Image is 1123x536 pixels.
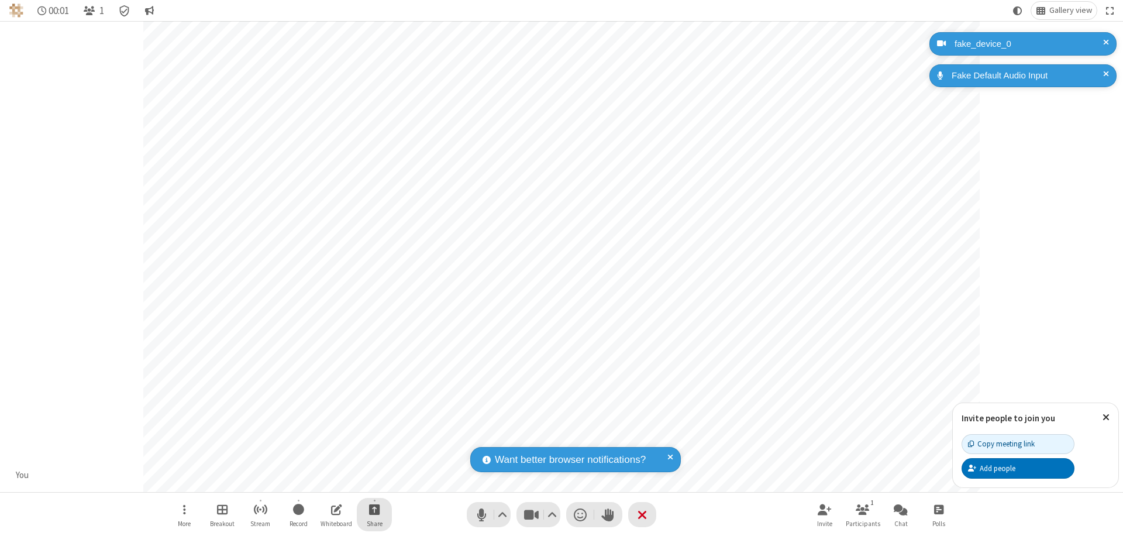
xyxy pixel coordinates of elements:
[1094,403,1118,432] button: Close popover
[1008,2,1027,19] button: Using system theme
[367,520,383,527] span: Share
[49,5,69,16] span: 00:01
[99,5,104,16] span: 1
[319,498,354,531] button: Open shared whiteboard
[545,502,560,527] button: Video setting
[1049,6,1092,15] span: Gallery view
[467,502,511,527] button: Mute (⌘+Shift+A)
[516,502,560,527] button: Stop video (⌘+Shift+V)
[12,469,33,482] div: You
[290,520,308,527] span: Record
[594,502,622,527] button: Raise hand
[962,413,1055,424] label: Invite people to join you
[495,452,646,468] span: Want better browser notifications?
[807,498,842,531] button: Invite participants (⌘+Shift+I)
[845,498,880,531] button: Open participant list
[962,458,1074,478] button: Add people
[921,498,956,531] button: Open poll
[281,498,316,531] button: Start recording
[1101,2,1119,19] button: Fullscreen
[950,37,1108,51] div: fake_device_0
[932,520,945,527] span: Polls
[210,520,235,527] span: Breakout
[968,438,1035,449] div: Copy meeting link
[817,520,832,527] span: Invite
[205,498,240,531] button: Manage Breakout Rooms
[33,2,74,19] div: Timer
[566,502,594,527] button: Send a reaction
[962,434,1074,454] button: Copy meeting link
[357,498,392,531] button: Start sharing
[178,520,191,527] span: More
[140,2,159,19] button: Conversation
[243,498,278,531] button: Start streaming
[628,502,656,527] button: End or leave meeting
[894,520,908,527] span: Chat
[113,2,136,19] div: Meeting details Encryption enabled
[321,520,352,527] span: Whiteboard
[9,4,23,18] img: QA Selenium DO NOT DELETE OR CHANGE
[78,2,109,19] button: Open participant list
[1031,2,1097,19] button: Change layout
[883,498,918,531] button: Open chat
[867,497,877,508] div: 1
[846,520,880,527] span: Participants
[495,502,511,527] button: Audio settings
[948,69,1108,83] div: Fake Default Audio Input
[250,520,270,527] span: Stream
[167,498,202,531] button: Open menu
